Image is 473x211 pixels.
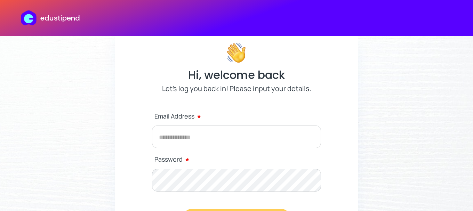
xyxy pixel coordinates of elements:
img: hand [226,42,247,63]
h1: Hi, welcome back [188,67,285,83]
label: Email Address [154,108,321,123]
img: edustipend logo [21,10,40,25]
p: edustipend [40,13,80,23]
p: Let’s log you back in! Please input your details. [162,83,311,94]
a: edustipend logoedustipend [21,10,80,25]
label: Password [154,152,321,167]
